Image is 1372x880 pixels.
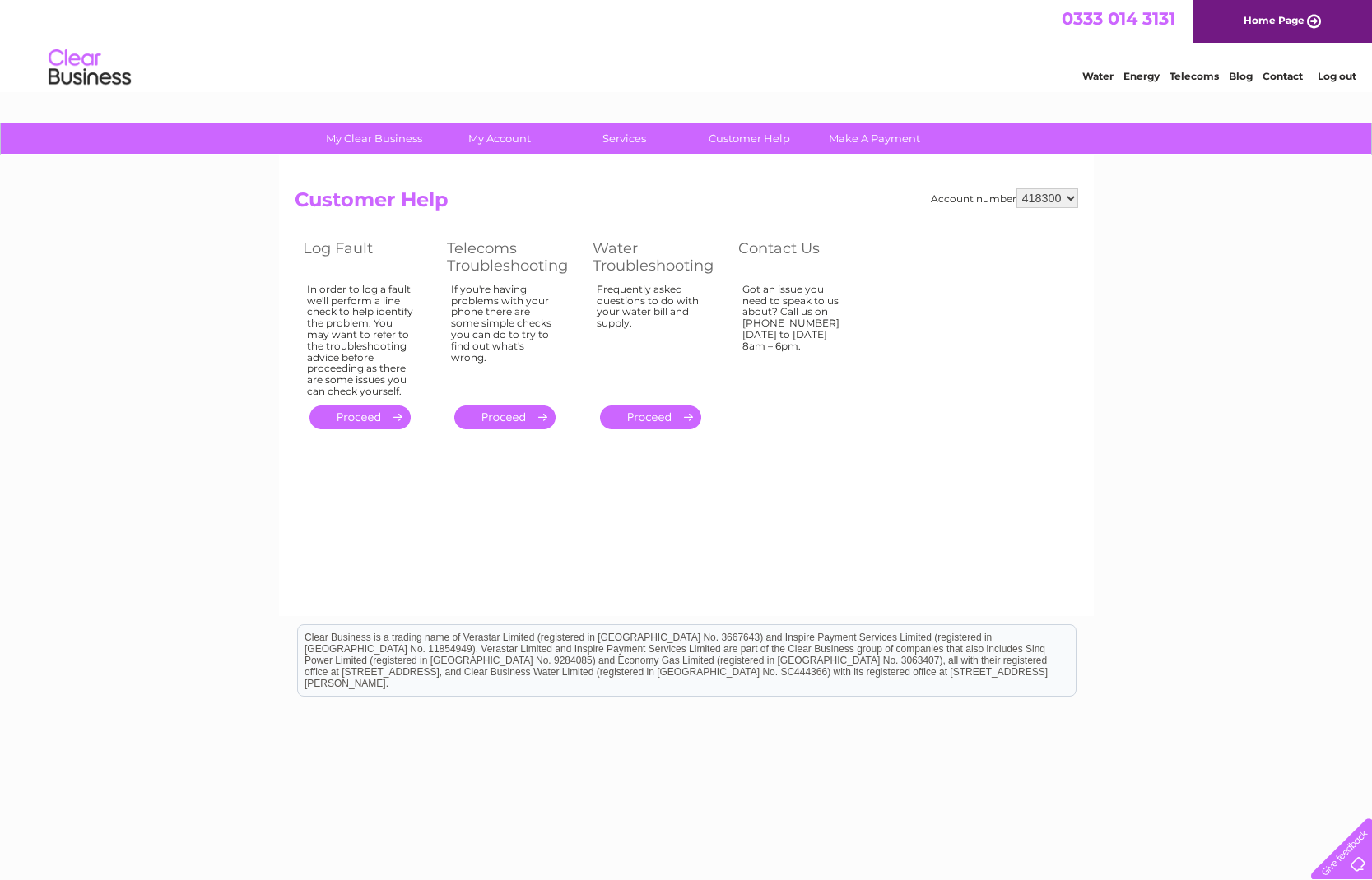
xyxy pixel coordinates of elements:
th: Telecoms Troubleshooting [439,235,584,279]
div: Account number [931,188,1078,208]
a: . [600,405,701,429]
a: . [309,405,411,429]
a: Make A Payment [807,123,942,154]
img: logo.png [48,43,132,93]
div: In order to log a fault we'll perform a line check to help identify the problem. You may want to ... [307,284,414,397]
div: Frequently asked questions to do with your water bill and supply. [597,284,705,391]
div: Got an issue you need to speak to us about? Call us on [PHONE_NUMBER] [DATE] to [DATE] 8am – 6pm. [742,284,849,391]
a: Contact [1263,70,1303,82]
a: Blog [1229,70,1253,82]
a: My Clear Business [306,123,442,154]
h2: Customer Help [295,188,1078,220]
a: 0333 014 3131 [1062,8,1175,29]
a: Customer Help [681,123,817,154]
a: Log out [1318,70,1356,82]
a: Water [1082,70,1114,82]
a: . [454,405,556,429]
div: If you're having problems with your phone there are some simple checks you can do to try to find ... [451,284,560,391]
a: Services [556,123,692,154]
th: Log Fault [295,235,439,279]
th: Contact Us [730,235,874,279]
a: Telecoms [1170,70,1219,82]
a: Energy [1123,70,1160,82]
div: Clear Business is a trading name of Verastar Limited (registered in [GEOGRAPHIC_DATA] No. 3667643... [298,9,1076,80]
a: My Account [431,123,567,154]
th: Water Troubleshooting [584,235,730,279]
